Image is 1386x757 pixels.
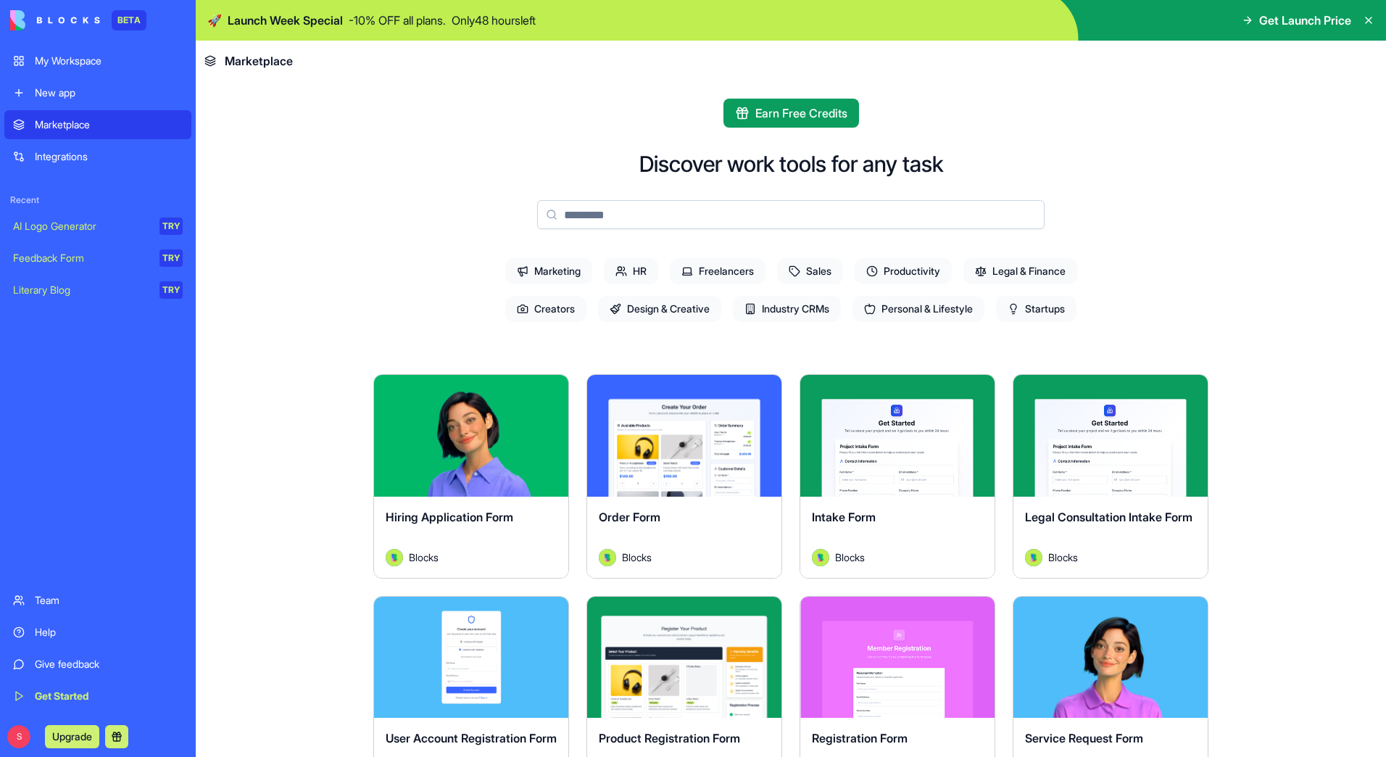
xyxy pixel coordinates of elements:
span: Sales [777,258,843,284]
span: Blocks [622,550,652,565]
span: Personal & Lifestyle [852,296,984,322]
a: Help [4,618,191,647]
span: Service Request Form [1025,731,1143,745]
a: Integrations [4,142,191,171]
a: BETA [10,10,146,30]
span: Legal & Finance [963,258,1077,284]
img: Avatar [812,549,829,566]
span: S [7,725,30,748]
a: My Workspace [4,46,191,75]
div: AI Logo Generator [13,219,149,233]
div: Literary Blog [13,283,149,297]
div: Integrations [35,149,183,164]
img: logo [10,10,100,30]
button: Earn Free Credits [723,99,859,128]
div: BETA [112,10,146,30]
span: Intake Form [812,510,876,524]
span: Get Launch Price [1259,12,1351,29]
a: Feedback FormTRY [4,244,191,273]
span: Blocks [1048,550,1078,565]
div: My Workspace [35,54,183,68]
div: TRY [159,281,183,299]
span: Marketplace [225,52,293,70]
div: Give feedback [35,657,183,671]
span: Productivity [855,258,952,284]
div: Marketplace [35,117,183,132]
div: Feedback Form [13,251,149,265]
a: Get Started [4,682,191,711]
span: Startups [996,296,1076,322]
span: Hiring Application Form [386,510,513,524]
div: Get Started [35,689,183,703]
a: New app [4,78,191,107]
div: Team [35,593,183,608]
a: Legal Consultation Intake FormAvatarBlocks [1013,374,1208,579]
span: Blocks [835,550,865,565]
p: Only 48 hours left [452,12,536,29]
p: - 10 % OFF all plans. [349,12,446,29]
a: Literary BlogTRY [4,276,191,305]
span: Launch Week Special [228,12,343,29]
span: Order Form [599,510,660,524]
a: Give feedback [4,650,191,679]
span: Industry CRMs [733,296,841,322]
span: Earn Free Credits [755,104,847,122]
div: TRY [159,218,183,235]
img: Avatar [386,549,403,566]
span: 🚀 [207,12,222,29]
div: New app [35,86,183,100]
a: Intake FormAvatarBlocks [800,374,995,579]
a: Order FormAvatarBlocks [586,374,782,579]
img: Avatar [599,549,616,566]
span: Product Registration Form [599,731,740,745]
div: TRY [159,249,183,267]
a: Hiring Application FormAvatarBlocks [373,374,569,579]
a: Marketplace [4,110,191,139]
a: Team [4,586,191,615]
span: Legal Consultation Intake Form [1025,510,1192,524]
a: AI Logo GeneratorTRY [4,212,191,241]
a: Upgrade [45,729,99,743]
span: Marketing [505,258,592,284]
span: Design & Creative [598,296,721,322]
button: Upgrade [45,725,99,748]
span: User Account Registration Form [386,731,557,745]
span: Creators [505,296,586,322]
span: HR [604,258,658,284]
h2: Discover work tools for any task [639,151,943,177]
div: Help [35,625,183,640]
span: Registration Form [812,731,908,745]
span: Freelancers [670,258,765,284]
span: Blocks [409,550,439,565]
span: Recent [4,194,191,206]
img: Avatar [1025,549,1042,566]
